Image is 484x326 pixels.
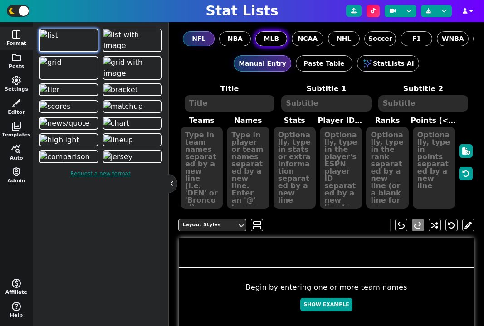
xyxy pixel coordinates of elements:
label: Names [225,115,271,126]
button: Show Example [300,298,352,312]
label: Points (< 8 teams) [411,115,457,126]
button: Manual Entry [234,55,291,72]
button: Paste Table [296,55,352,72]
label: Subtitle 1 [278,83,375,94]
img: chart [103,118,130,129]
span: WNBA [442,34,464,44]
span: photo_library [11,121,22,131]
label: Stats [271,115,318,126]
span: NCAA [298,34,318,44]
h1: Stat Lists [205,3,278,19]
label: Ranks [364,115,411,126]
div: Layout Styles [182,221,233,229]
label: Player ID/Image URL [318,115,364,126]
img: list with image [103,29,161,51]
img: lineup [103,135,133,146]
img: highlight [40,135,79,146]
span: NBA [228,34,243,44]
img: matchup [103,101,143,112]
span: redo [412,220,423,231]
img: jersey [103,151,133,162]
span: NHL [337,34,351,44]
span: undo [396,220,406,231]
img: scores [40,101,70,112]
img: comparison [40,151,89,162]
span: space_dashboard [11,29,22,40]
img: grid with image [103,57,161,79]
img: bracket [103,84,138,95]
button: redo [412,219,424,231]
span: F1 [412,34,421,44]
span: brush [11,98,22,109]
span: NFL [192,34,205,44]
span: MLB [264,34,279,44]
span: monetization_on [11,278,22,289]
button: StatLists AI [357,55,419,72]
span: shield_person [11,166,22,177]
img: list [40,30,58,41]
a: Request a new format [37,165,164,182]
span: help [11,301,22,312]
span: query_stats [11,144,22,155]
label: Subtitle 2 [375,83,471,94]
label: Teams [178,115,225,126]
img: grid [40,57,61,68]
img: news/quote [40,118,89,129]
label: Title [181,83,278,94]
div: Begin by entering one or more team names [179,282,474,316]
span: settings [11,75,22,86]
img: tier [40,84,59,95]
span: Soccer [368,34,392,44]
button: undo [395,219,407,231]
span: folder [11,52,22,63]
